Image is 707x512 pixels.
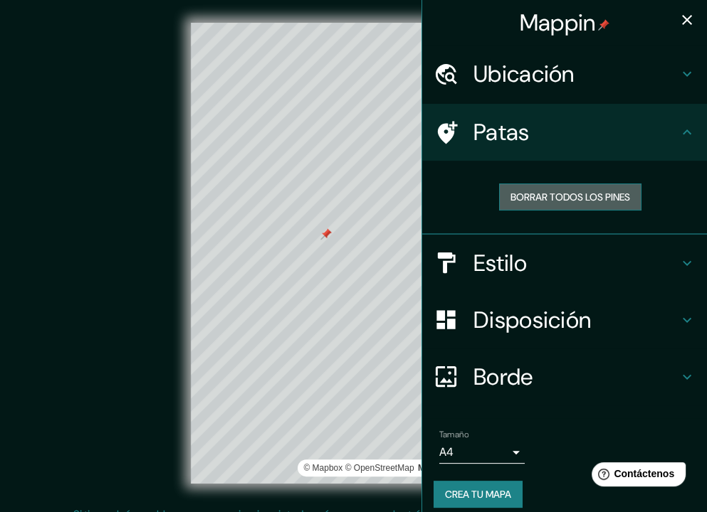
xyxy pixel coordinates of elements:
font: Tamaño [439,429,468,440]
font: Borrar todos los pines [510,191,630,203]
div: Estilo [422,235,707,292]
font: © OpenStreetMap [345,463,414,473]
div: Ubicación [422,46,707,102]
button: Crea tu mapa [434,481,523,508]
font: Borde [473,362,533,392]
img: pin-icon.png [598,19,609,31]
font: Disposición [473,305,591,335]
div: A4 [439,441,525,464]
div: Disposición [422,292,707,348]
a: Mapbox [303,463,342,473]
font: Ubicación [473,59,575,89]
font: Mejora este mapa [418,463,490,473]
font: Patas [473,117,530,147]
font: © Mapbox [303,463,342,473]
div: Patas [422,104,707,161]
a: Mapa de calles abierto [345,463,414,473]
div: Borde [422,348,707,405]
button: Borrar todos los pines [499,183,641,210]
font: A4 [439,444,454,459]
a: Map feedback [418,463,490,473]
iframe: Lanzador de widgets de ayuda [580,457,691,496]
font: Estilo [473,248,527,278]
font: Crea tu mapa [445,488,511,501]
font: Mappin [520,8,596,38]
